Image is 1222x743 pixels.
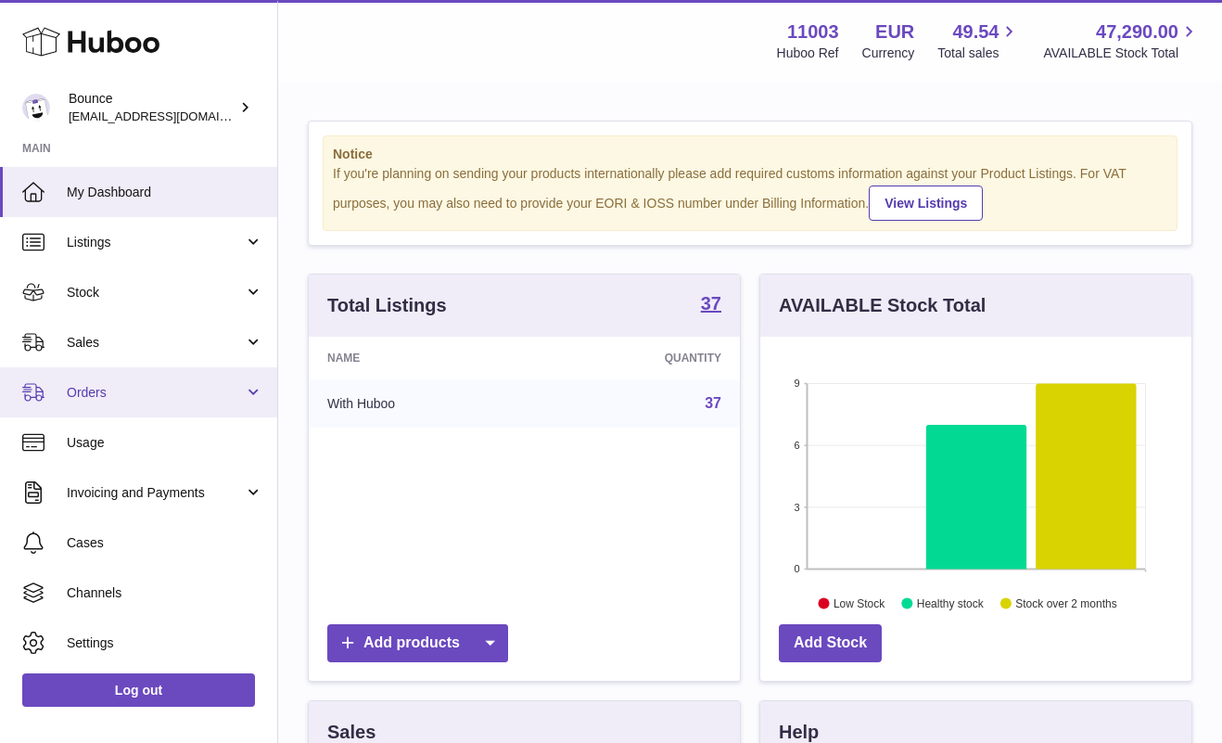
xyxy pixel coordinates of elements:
[794,563,799,574] text: 0
[536,337,740,379] th: Quantity
[67,584,263,602] span: Channels
[67,534,263,552] span: Cases
[327,624,508,662] a: Add products
[69,109,273,123] span: [EMAIL_ADDRESS][DOMAIN_NAME]
[22,94,50,122] img: collateral@usebounce.com
[787,19,839,45] strong: 11003
[869,186,983,221] a: View Listings
[67,334,244,352] span: Sales
[701,294,721,316] a: 37
[701,294,721,313] strong: 37
[22,673,255,707] a: Log out
[67,634,263,652] span: Settings
[67,184,263,201] span: My Dashboard
[67,434,263,452] span: Usage
[67,384,244,402] span: Orders
[875,19,914,45] strong: EUR
[779,624,882,662] a: Add Stock
[327,293,447,318] h3: Total Listings
[779,293,986,318] h3: AVAILABLE Stock Total
[67,284,244,301] span: Stock
[1043,19,1200,62] a: 47,290.00 AVAILABLE Stock Total
[1043,45,1200,62] span: AVAILABLE Stock Total
[705,395,721,411] a: 37
[862,45,915,62] div: Currency
[1096,19,1178,45] span: 47,290.00
[937,45,1020,62] span: Total sales
[309,337,536,379] th: Name
[834,596,885,609] text: Low Stock
[952,19,999,45] span: 49.54
[67,234,244,251] span: Listings
[67,484,244,502] span: Invoicing and Payments
[937,19,1020,62] a: 49.54 Total sales
[333,146,1167,163] strong: Notice
[917,596,985,609] text: Healthy stock
[777,45,839,62] div: Huboo Ref
[794,440,799,451] text: 6
[794,501,799,512] text: 3
[69,90,235,125] div: Bounce
[794,378,799,389] text: 9
[309,379,536,428] td: With Huboo
[333,165,1167,221] div: If you're planning on sending your products internationally please add required customs informati...
[1015,596,1116,609] text: Stock over 2 months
